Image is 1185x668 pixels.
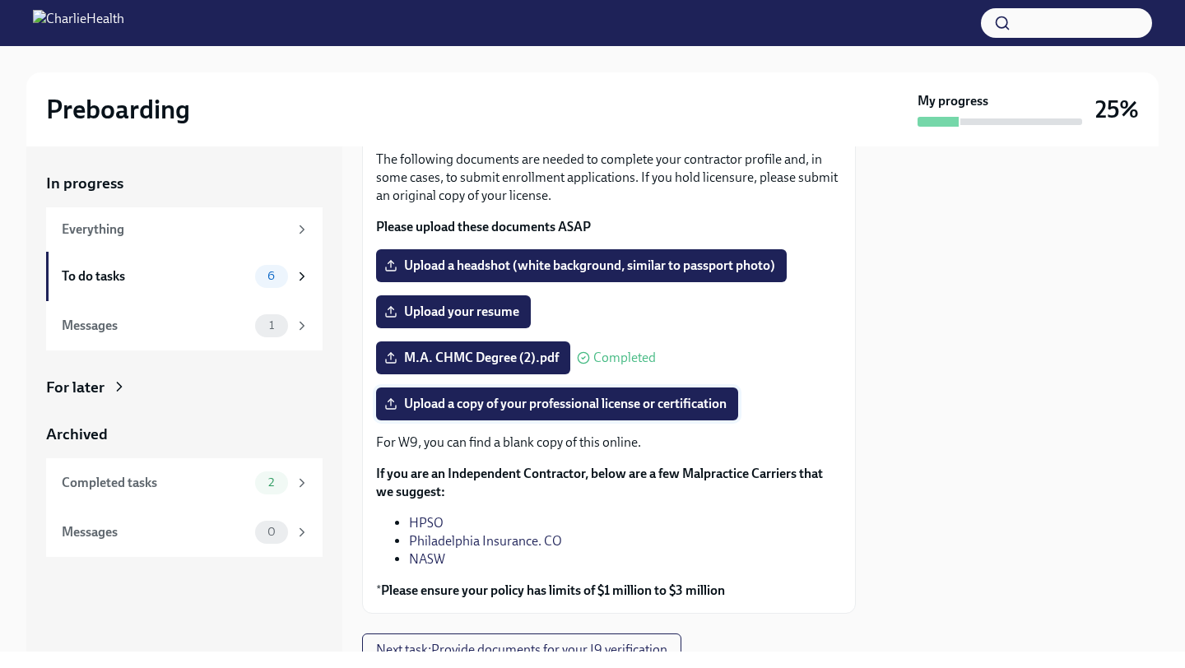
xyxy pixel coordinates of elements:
[46,252,323,301] a: To do tasks6
[918,92,988,110] strong: My progress
[258,526,286,538] span: 0
[46,377,323,398] a: For later
[376,387,738,420] label: Upload a copy of your professional license or certification
[259,319,284,332] span: 1
[258,270,285,282] span: 6
[46,458,323,508] a: Completed tasks2
[376,295,531,328] label: Upload your resume
[46,93,190,126] h2: Preboarding
[376,642,667,658] span: Next task : Provide documents for your I9 verification
[33,10,124,36] img: CharlieHealth
[388,350,559,366] span: M.A. CHMC Degree (2).pdf
[376,434,842,452] p: For W9, you can find a blank copy of this online.
[1095,95,1139,124] h3: 25%
[46,424,323,445] a: Archived
[46,207,323,252] a: Everything
[409,551,445,567] a: NASW
[362,633,681,666] button: Next task:Provide documents for your I9 verification
[62,317,249,335] div: Messages
[376,249,787,282] label: Upload a headshot (white background, similar to passport photo)
[62,220,288,239] div: Everything
[46,377,105,398] div: For later
[593,351,656,364] span: Completed
[381,582,725,598] strong: Please ensure your policy has limits of $1 million to $3 million
[62,267,249,285] div: To do tasks
[409,533,562,549] a: Philadelphia Insurance. CO
[388,257,775,274] span: Upload a headshot (white background, similar to passport photo)
[376,219,591,234] strong: Please upload these documents ASAP
[46,301,323,350] a: Messages1
[388,304,519,320] span: Upload your resume
[62,523,249,541] div: Messages
[409,515,444,531] a: HPSO
[376,466,823,499] strong: If you are an Independent Contractor, below are a few Malpractice Carriers that we suggest:
[388,396,727,412] span: Upload a copy of your professional license or certification
[46,508,323,557] a: Messages0
[46,173,323,194] a: In progress
[376,341,570,374] label: M.A. CHMC Degree (2).pdf
[62,474,249,492] div: Completed tasks
[258,476,284,489] span: 2
[376,151,842,205] p: The following documents are needed to complete your contractor profile and, in some cases, to sub...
